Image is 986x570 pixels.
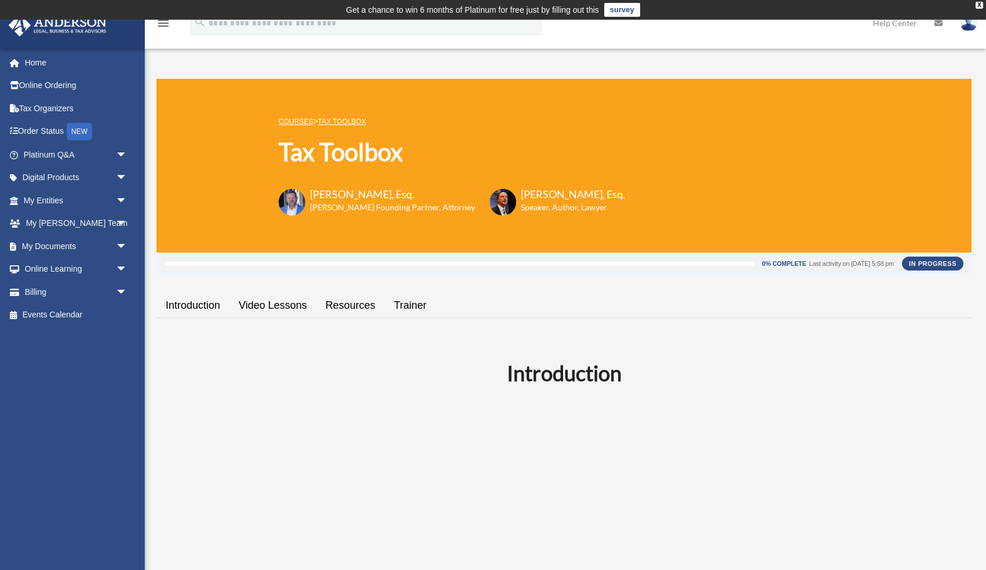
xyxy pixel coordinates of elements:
div: Last activity on [DATE] 5:58 pm [809,261,894,267]
span: arrow_drop_down [116,258,139,282]
span: arrow_drop_down [116,189,139,213]
div: In Progress [902,257,963,271]
a: Digital Productsarrow_drop_down [8,166,145,189]
span: arrow_drop_down [116,143,139,167]
span: arrow_drop_down [116,166,139,190]
h6: Speaker, Author, Lawyer [521,202,611,213]
a: Trainer [385,289,436,322]
h2: Introduction [163,359,965,388]
span: arrow_drop_down [116,212,139,236]
div: close [976,2,983,9]
i: menu [156,16,170,30]
a: My Entitiesarrow_drop_down [8,189,145,212]
img: Scott-Estill-Headshot.png [490,189,516,215]
div: 0% Complete [762,261,806,267]
h6: [PERSON_NAME] Founding Partner, Attorney [310,202,475,213]
i: search [193,16,206,28]
h3: [PERSON_NAME], Esq. [310,187,475,202]
a: menu [156,20,170,30]
h1: Tax Toolbox [279,135,625,169]
a: Introduction [156,289,229,322]
div: Get a chance to win 6 months of Platinum for free just by filling out this [346,3,599,17]
a: Tax Organizers [8,97,145,120]
a: My Documentsarrow_drop_down [8,235,145,258]
a: Video Lessons [229,289,316,322]
div: NEW [67,123,92,140]
a: Resources [316,289,385,322]
a: Home [8,51,145,74]
a: COURSES [279,118,313,126]
img: Toby-circle-head.png [279,189,305,215]
a: My [PERSON_NAME] Teamarrow_drop_down [8,212,145,235]
a: survey [604,3,640,17]
a: Order StatusNEW [8,120,145,144]
a: Billingarrow_drop_down [8,280,145,304]
a: Platinum Q&Aarrow_drop_down [8,143,145,166]
a: Tax Toolbox [318,118,366,126]
a: Events Calendar [8,304,145,327]
img: Anderson Advisors Platinum Portal [5,14,110,36]
a: Online Learningarrow_drop_down [8,258,145,281]
p: > [279,114,625,129]
span: arrow_drop_down [116,235,139,258]
img: User Pic [960,14,977,31]
h3: [PERSON_NAME], Esq. [521,187,625,202]
span: arrow_drop_down [116,280,139,304]
a: Online Ordering [8,74,145,97]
